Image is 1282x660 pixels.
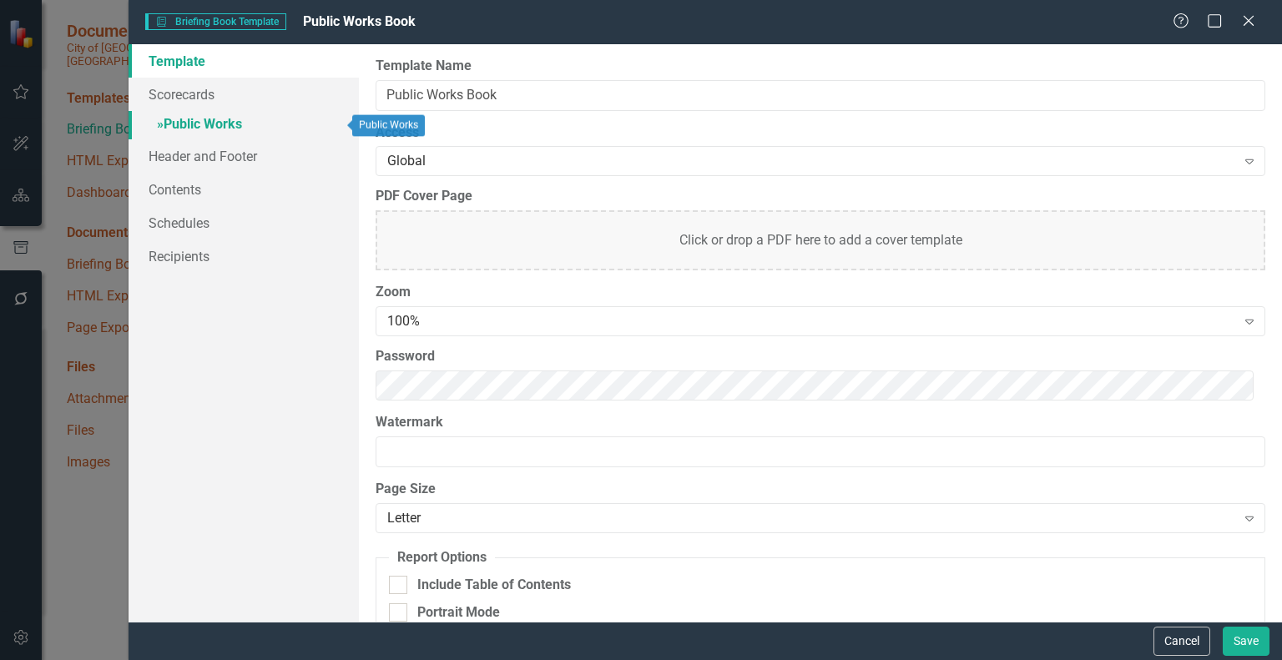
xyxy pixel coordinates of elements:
label: Access [376,123,1265,143]
span: Public Works Book [303,13,416,29]
div: Global [387,152,1235,171]
div: 100% [387,312,1235,331]
a: Recipients [129,239,359,273]
a: Template [129,44,359,78]
button: Save [1223,627,1269,656]
label: PDF Cover Page [376,187,1265,206]
label: Password [376,347,1265,366]
a: Header and Footer [129,139,359,173]
a: Scorecards [129,78,359,111]
div: Letter [387,508,1235,527]
a: Schedules [129,206,359,239]
label: Template Name [376,57,1265,76]
div: Click or drop a PDF here to add a cover template [376,210,1265,270]
div: Portrait Mode [417,603,500,622]
a: Contents [129,173,359,206]
a: »Public Works [129,111,359,140]
legend: Report Options [389,548,495,567]
label: Page Size [376,480,1265,499]
div: Public Works [352,115,425,137]
label: Watermark [376,413,1265,432]
label: Zoom [376,283,1265,302]
span: » [157,116,164,132]
button: Cancel [1153,627,1210,656]
div: Include Table of Contents [417,576,571,595]
span: Briefing Book Template [145,13,286,30]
